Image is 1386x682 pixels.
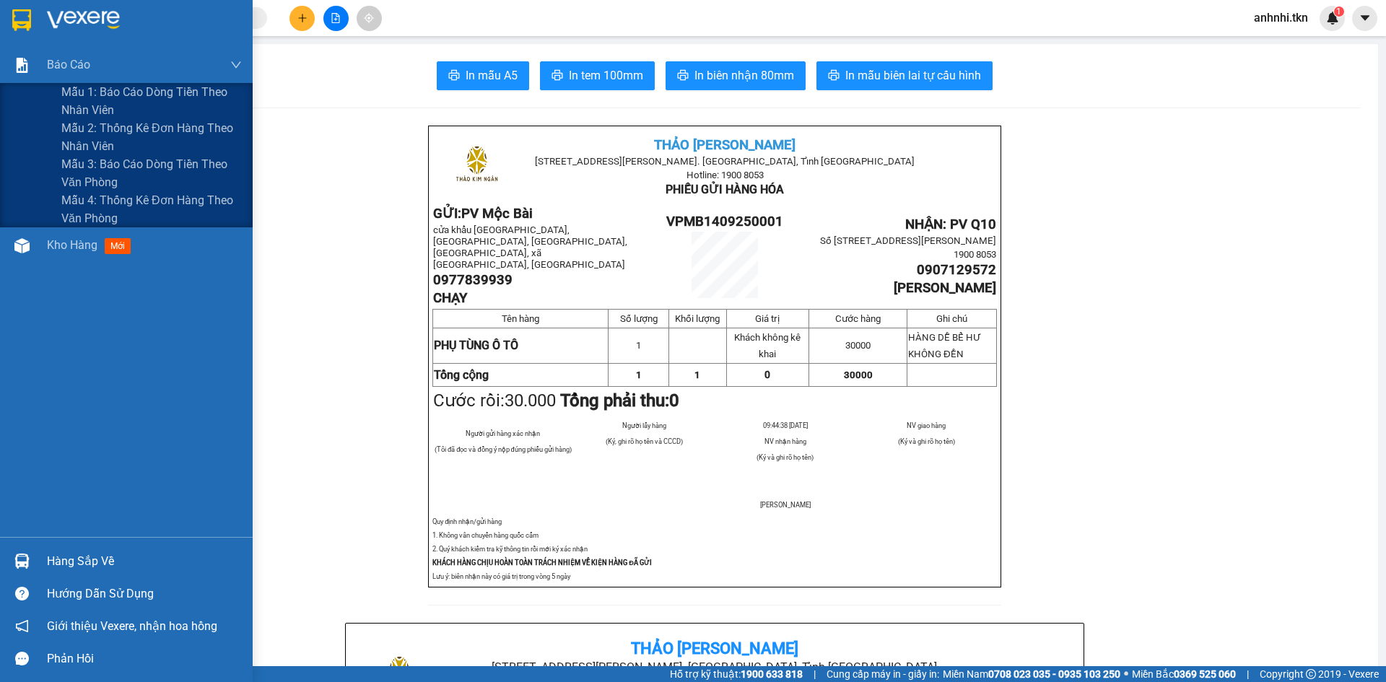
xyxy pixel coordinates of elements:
button: printerIn mẫu biên lai tự cấu hình [816,61,993,90]
span: 1 [694,370,700,380]
span: 1900 8053 [954,249,996,260]
button: file-add [323,6,349,31]
span: 1 [636,370,642,380]
span: Kho hàng [47,238,97,252]
strong: 1900 633 818 [741,668,803,680]
span: (Tôi đã đọc và đồng ý nộp đúng phiếu gửi hàng) [435,445,572,453]
img: logo-vxr [12,9,31,31]
span: cửa khẩu [GEOGRAPHIC_DATA], [GEOGRAPHIC_DATA], [GEOGRAPHIC_DATA], [GEOGRAPHIC_DATA], xã [GEOGRAPH... [433,224,627,270]
span: Số lượng [620,313,658,324]
span: CHẠY [433,290,467,306]
strong: 0369 525 060 [1174,668,1236,680]
span: In mẫu A5 [466,66,518,84]
button: caret-down [1352,6,1377,31]
span: Khối lượng [675,313,720,324]
span: (Ký, ghi rõ họ tên và CCCD) [606,437,683,445]
span: Lưu ý: biên nhận này có giá trị trong vòng 5 ngày [432,572,570,580]
span: NHẬN: PV Q10 [905,217,996,232]
span: copyright [1306,669,1316,679]
span: Giá trị [755,313,780,324]
span: Ghi chú [936,313,967,324]
sup: 1 [1334,6,1344,17]
button: aim [357,6,382,31]
b: Thảo [PERSON_NAME] [631,639,798,657]
span: NV nhận hàng [764,437,806,445]
div: Hàng sắp về [47,551,242,572]
div: Hướng dẫn sử dụng [47,583,242,605]
span: Quy định nhận/gửi hàng [432,517,502,525]
span: 2. Quý khách kiểm tra kỹ thông tin rồi mới ký xác nhận [432,545,588,553]
span: 0 [764,369,770,380]
span: (Ký và ghi rõ họ tên) [757,453,814,461]
img: solution-icon [14,58,30,73]
strong: Tổng phải thu: [560,390,679,411]
span: Mẫu 1: Báo cáo dòng tiền theo nhân viên [61,83,242,119]
span: aim [364,13,374,23]
span: 1 [1336,6,1341,17]
span: Cước rồi: [433,390,679,411]
span: Cước hàng [835,313,881,324]
span: printer [677,69,689,83]
span: plus [297,13,308,23]
strong: KHÁCH HÀNG CHỊU HOÀN TOÀN TRÁCH NHIỆM VỀ KIỆN HÀNG ĐÃ GỬI [432,559,652,567]
span: Cung cấp máy in - giấy in: [827,666,939,682]
li: [STREET_ADDRESS][PERSON_NAME]. [GEOGRAPHIC_DATA], Tỉnh [GEOGRAPHIC_DATA] [480,658,949,676]
button: plus [289,6,315,31]
span: Số [STREET_ADDRESS][PERSON_NAME] [820,235,996,246]
span: message [15,652,29,665]
span: notification [15,619,29,633]
span: Khách không kê khai [734,332,801,359]
button: printerIn mẫu A5 [437,61,529,90]
span: In tem 100mm [569,66,643,84]
span: In mẫu biên lai tự cấu hình [845,66,981,84]
span: Tên hàng [502,313,539,324]
span: Mẫu 3: Báo cáo dòng tiền theo văn phòng [61,155,242,191]
span: printer [828,69,840,83]
span: file-add [331,13,341,23]
span: PHIẾU GỬI HÀNG HÓA [666,183,784,196]
div: Phản hồi [47,648,242,670]
strong: 0708 023 035 - 0935 103 250 [988,668,1120,680]
span: [PERSON_NAME] [760,501,811,509]
span: (Ký và ghi rõ họ tên) [898,437,955,445]
span: 0977839939 [433,272,513,288]
strong: GỬI: [433,206,533,222]
span: mới [105,238,131,254]
img: warehouse-icon [14,238,30,253]
span: 1 [636,340,641,351]
span: PV Mộc Bài [461,206,533,222]
span: 0907129572 [917,262,996,278]
span: PHỤ TÙNG Ô TÔ [434,338,518,352]
span: Mẫu 4: Thống kê đơn hàng theo văn phòng [61,191,242,227]
span: 30000 [844,370,873,380]
span: 1. Không vân chuyển hàng quốc cấm [432,531,539,539]
span: Giới thiệu Vexere, nhận hoa hồng [47,617,217,635]
span: VPMB1409250001 [666,214,783,229]
img: logo [441,131,513,202]
span: NV giao hàng [907,421,946,429]
span: Miền Nam [943,666,1120,682]
span: 30000 [845,340,871,351]
span: Mẫu 2: Thống kê đơn hàng theo nhân viên [61,119,242,155]
span: [PERSON_NAME] [894,280,996,296]
img: warehouse-icon [14,554,30,569]
span: Người lấy hàng [622,421,666,429]
span: HÀNG DỄ BỂ HƯ KHÔNG ĐỀN [908,332,981,359]
span: Miền Bắc [1132,666,1236,682]
button: printerIn tem 100mm [540,61,655,90]
span: 09:44:38 [DATE] [763,421,808,429]
span: Hỗ trợ kỹ thuật: [670,666,803,682]
span: Báo cáo [47,56,90,74]
span: caret-down [1359,12,1372,25]
span: anhnhi.tkn [1242,9,1320,27]
span: 0 [669,390,679,411]
span: ⚪️ [1124,671,1128,677]
span: question-circle [15,587,29,600]
span: printer [448,69,460,83]
strong: Tổng cộng [434,368,489,382]
span: THẢO [PERSON_NAME] [654,137,796,153]
span: 30.000 [505,390,556,411]
span: Hotline: 1900 8053 [687,170,764,180]
span: | [1247,666,1249,682]
span: In biên nhận 80mm [694,66,794,84]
